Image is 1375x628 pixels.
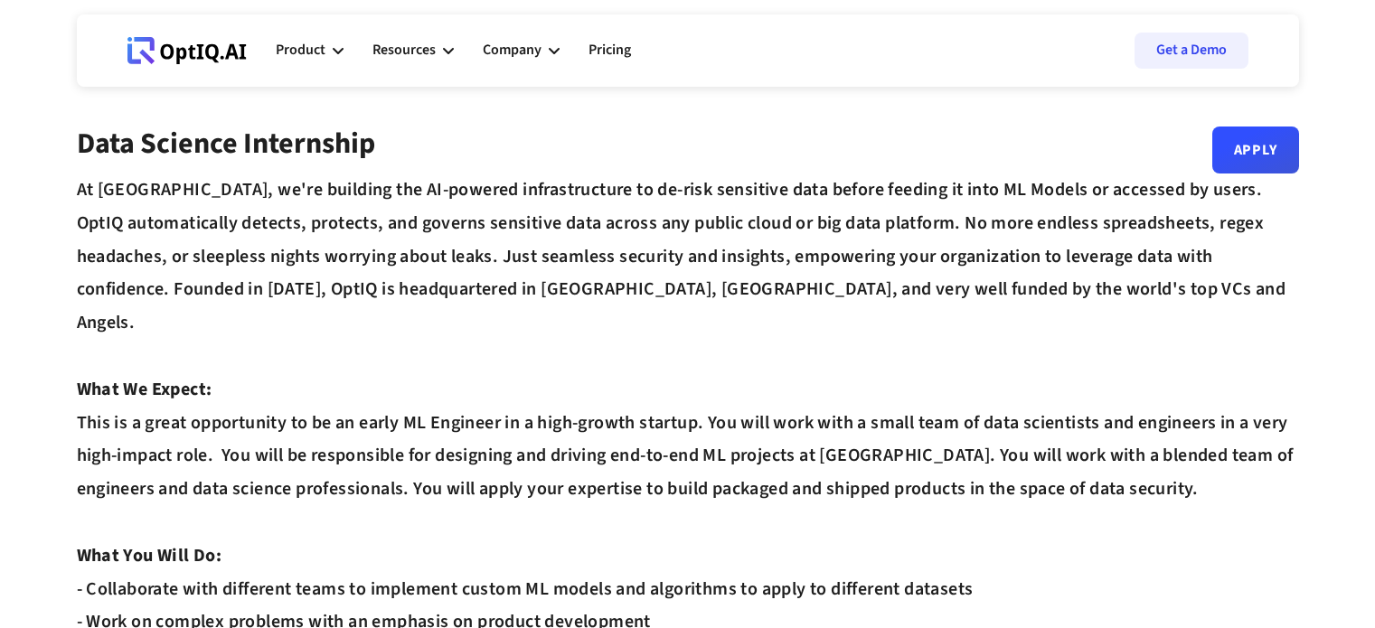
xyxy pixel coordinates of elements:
[1212,127,1299,173] a: Apply
[77,543,222,568] strong: What You Will Do:
[372,38,436,62] div: Resources
[77,123,375,164] strong: Data Science Internship
[372,23,454,78] div: Resources
[483,38,542,62] div: Company
[1135,33,1248,69] a: Get a Demo
[276,38,325,62] div: Product
[127,23,247,78] a: Webflow Homepage
[77,377,212,402] strong: What We Expect:
[483,23,560,78] div: Company
[127,63,128,64] div: Webflow Homepage
[276,23,344,78] div: Product
[589,23,631,78] a: Pricing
